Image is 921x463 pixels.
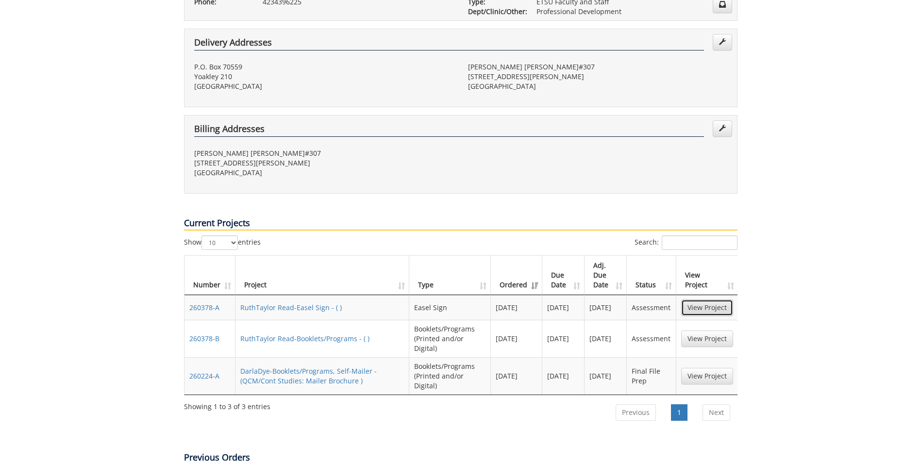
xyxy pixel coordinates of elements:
[194,62,453,72] p: P.O. Box 70559
[409,320,491,357] td: Booklets/Programs (Printed and/or Digital)
[627,320,676,357] td: Assessment
[616,404,656,421] a: Previous
[635,235,737,250] label: Search:
[235,256,409,295] th: Project: activate to sort column ascending
[409,357,491,395] td: Booklets/Programs (Printed and/or Digital)
[240,334,369,343] a: RuthTaylor Read-Booklets/Programs - ( )
[542,295,585,320] td: [DATE]
[491,295,542,320] td: [DATE]
[585,357,627,395] td: [DATE]
[585,320,627,357] td: [DATE]
[681,299,733,316] a: View Project
[713,120,732,137] a: Edit Addresses
[201,235,238,250] select: Showentries
[468,72,727,82] p: [STREET_ADDRESS][PERSON_NAME]
[676,256,738,295] th: View Project: activate to sort column ascending
[468,82,727,91] p: [GEOGRAPHIC_DATA]
[189,334,219,343] a: 260378-B
[713,34,732,50] a: Edit Addresses
[240,303,342,312] a: RuthTaylor Read-Easel Sign - ( )
[189,371,219,380] a: 260224-A
[409,295,491,320] td: Easel Sign
[542,320,585,357] td: [DATE]
[703,404,730,421] a: Next
[542,357,585,395] td: [DATE]
[491,357,542,395] td: [DATE]
[194,38,704,50] h4: Delivery Addresses
[194,149,453,158] p: [PERSON_NAME] [PERSON_NAME]#307
[184,217,737,231] p: Current Projects
[184,256,235,295] th: Number: activate to sort column ascending
[194,72,453,82] p: Yoakley 210
[189,303,219,312] a: 260378-A
[491,256,542,295] th: Ordered: activate to sort column ascending
[184,235,261,250] label: Show entries
[468,62,727,72] p: [PERSON_NAME] [PERSON_NAME]#307
[627,357,676,395] td: Final File Prep
[662,235,737,250] input: Search:
[681,331,733,347] a: View Project
[194,124,704,137] h4: Billing Addresses
[240,366,377,385] a: DarlaDye-Booklets/Programs, Self-Mailer - (QCM/Cont Studies: Mailer Brochure )
[536,7,727,17] p: Professional Development
[627,256,676,295] th: Status: activate to sort column ascending
[585,256,627,295] th: Adj. Due Date: activate to sort column ascending
[194,158,453,168] p: [STREET_ADDRESS][PERSON_NAME]
[184,398,270,412] div: Showing 1 to 3 of 3 entries
[585,295,627,320] td: [DATE]
[194,168,453,178] p: [GEOGRAPHIC_DATA]
[194,82,453,91] p: [GEOGRAPHIC_DATA]
[627,295,676,320] td: Assessment
[542,256,585,295] th: Due Date: activate to sort column ascending
[671,404,687,421] a: 1
[409,256,491,295] th: Type: activate to sort column ascending
[468,7,522,17] p: Dept/Clinic/Other:
[491,320,542,357] td: [DATE]
[681,368,733,384] a: View Project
